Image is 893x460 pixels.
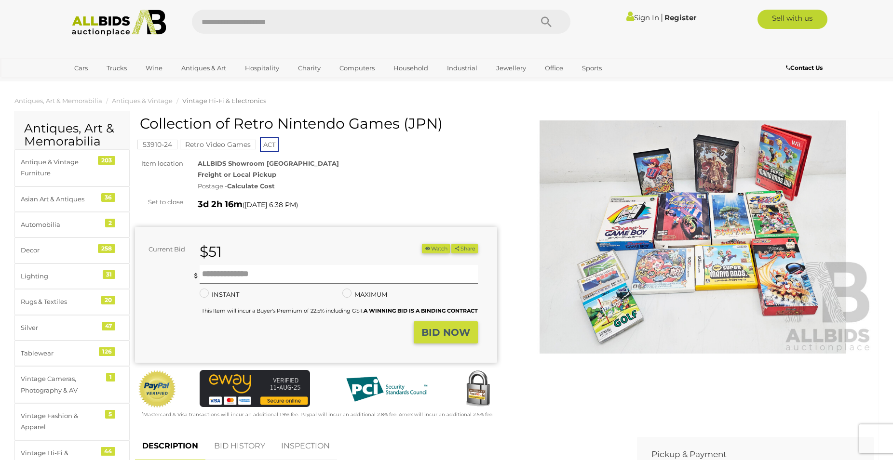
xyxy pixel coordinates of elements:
label: MAXIMUM [342,289,387,300]
a: Charity [292,60,327,76]
label: INSTANT [200,289,239,300]
div: Lighting [21,271,100,282]
li: Watch this item [422,244,450,254]
a: Silver 47 [14,315,130,341]
a: Industrial [441,60,484,76]
a: Antique & Vintage Furniture 203 [14,149,130,186]
img: Allbids.com.au [67,10,171,36]
a: Hospitality [239,60,285,76]
a: Lighting 31 [14,263,130,289]
div: Item location [128,158,190,169]
a: Antiques & Vintage [112,97,173,105]
div: Vintage Cameras, Photography & AV [21,373,100,396]
b: Contact Us [786,64,823,71]
button: Search [522,10,570,34]
img: PCI DSS compliant [338,370,435,408]
strong: BID NOW [421,327,470,338]
div: Current Bid [135,244,192,255]
a: Antiques, Art & Memorabilia [14,97,102,105]
a: Decor 258 [14,237,130,263]
div: 47 [102,322,115,330]
mark: 53910-24 [137,140,177,149]
small: This Item will incur a Buyer's Premium of 22.5% including GST. [202,307,478,314]
a: Office [539,60,569,76]
a: Contact Us [786,63,825,73]
a: Vintage Fashion & Apparel 5 [14,403,130,440]
img: Official PayPal Seal [137,370,177,408]
img: Collection of Retro Nintendo Games (JPN) [512,120,874,354]
a: Sign In [626,13,659,22]
div: 203 [98,156,115,165]
small: Mastercard & Visa transactions will incur an additional 1.9% fee. Paypal will incur an additional... [142,411,493,418]
div: Asian Art & Antiques [21,194,100,205]
div: 1 [106,373,115,381]
b: A WINNING BID IS A BINDING CONTRACT [364,307,478,314]
span: ( ) [243,201,298,209]
strong: ALLBIDS Showroom [GEOGRAPHIC_DATA] [198,159,339,167]
div: 5 [105,410,115,419]
a: Automobilia 2 [14,212,130,237]
h1: Collection of Retro Nintendo Games (JPN) [140,116,495,131]
div: 2 [105,219,115,227]
a: Antiques & Art [175,60,232,76]
a: Wine [139,60,169,76]
strong: $51 [200,243,222,261]
img: eWAY Payment Gateway [200,370,310,407]
a: Cars [68,60,94,76]
div: Tablewear [21,348,100,359]
div: 36 [101,193,115,202]
div: Postage - [198,181,497,192]
a: Sell with us [758,10,827,29]
a: [GEOGRAPHIC_DATA] [68,76,149,92]
h2: Antiques, Art & Memorabilia [24,122,120,148]
a: Trucks [100,60,133,76]
a: 53910-24 [137,141,177,148]
a: Tablewear 126 [14,341,130,366]
a: Rugs & Textiles 20 [14,289,130,315]
span: [DATE] 6:38 PM [244,200,296,209]
strong: Calculate Cost [227,182,275,190]
button: Watch [422,244,450,254]
a: Register [664,13,696,22]
div: Vintage Fashion & Apparel [21,410,100,433]
img: Secured by Rapid SSL [459,370,497,408]
div: Decor [21,245,100,256]
div: 31 [103,270,115,279]
a: Vintage Cameras, Photography & AV 1 [14,366,130,403]
a: Jewellery [490,60,532,76]
button: Share [451,244,478,254]
strong: 3d 2h 16m [198,199,243,210]
button: BID NOW [414,321,478,344]
a: Computers [333,60,381,76]
a: Retro Video Games [180,141,256,148]
a: Household [387,60,434,76]
a: Sports [576,60,608,76]
div: Rugs & Textiles [21,296,100,307]
a: Asian Art & Antiques 36 [14,186,130,212]
span: | [661,12,663,23]
div: 126 [99,347,115,356]
span: ACT [260,137,279,152]
div: Antique & Vintage Furniture [21,157,100,179]
mark: Retro Video Games [180,140,256,149]
a: Vintage Hi-Fi & Electronics [182,97,266,105]
div: 44 [101,447,115,456]
div: 258 [98,244,115,253]
div: Silver [21,322,100,333]
h2: Pickup & Payment [651,450,845,459]
div: Automobilia [21,219,100,230]
div: Set to close [128,197,190,208]
div: 20 [101,296,115,304]
strong: Freight or Local Pickup [198,171,276,178]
